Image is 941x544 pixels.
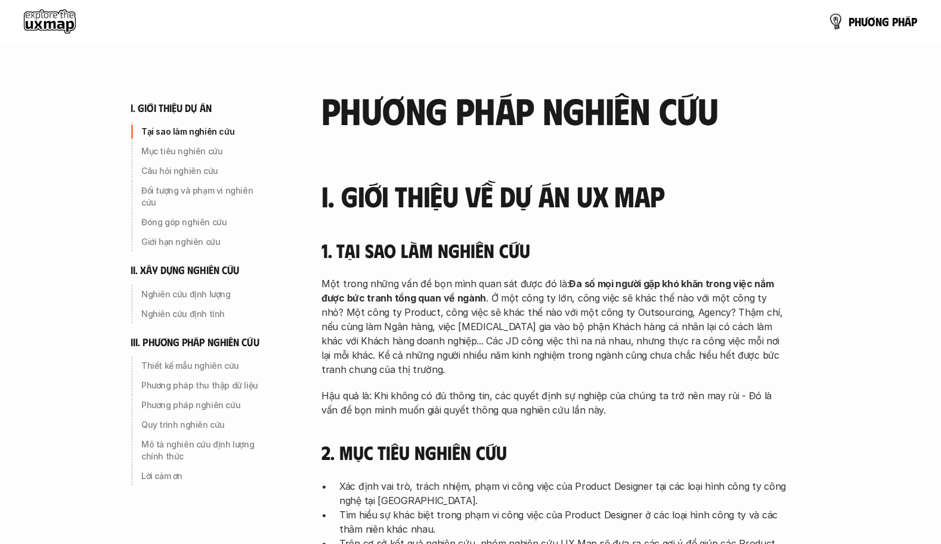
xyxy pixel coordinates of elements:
p: Giới hạn nghiên cứu [141,236,269,248]
p: Hậu quả là: Khi không có đủ thông tin, các quyết định sự nghiệp của chúng ta trở nên may rủi - Đó... [321,388,787,417]
a: Phương pháp thu thập dữ liệu [131,376,274,395]
a: Đối tượng và phạm vi nghiên cứu [131,181,274,212]
p: Mô tả nghiên cứu định lượng chính thức [141,439,269,462]
p: Lời cảm ơn [141,470,269,482]
p: Một trong những vấn đề bọn mình quan sát được đó là: . Ở một công ty lớn, công việc sẽ khác thế n... [321,276,787,377]
p: Phương pháp nghiên cứu [141,399,269,411]
h6: ii. xây dựng nghiên cứu [131,263,239,277]
p: Quy trình nghiên cứu [141,419,269,431]
p: Thiết kế mẫu nghiên cứu [141,360,269,372]
p: Nghiên cứu định tính [141,308,269,320]
p: Nghiên cứu định lượng [141,288,269,300]
h6: iii. phương pháp nghiên cứu [131,335,259,349]
p: Phương pháp thu thập dữ liệu [141,380,269,391]
p: Đóng góp nghiên cứu [141,216,269,228]
a: Giới hạn nghiên cứu [131,232,274,251]
a: Đóng góp nghiên cứu [131,213,274,232]
a: Thiết kế mẫu nghiên cứu [131,356,274,375]
a: Nghiên cứu định tính [131,304,274,324]
a: Phương pháp nghiên cứu [131,396,274,415]
a: Quy trình nghiên cứu [131,415,274,434]
p: Đối tượng và phạm vi nghiên cứu [141,185,269,209]
p: Tại sao làm nghiên cứu [141,126,269,138]
h2: phương pháp nghiên cứu [321,89,787,130]
h6: i. giới thiệu dự án [131,101,212,115]
p: Tìm hiểu sự khác biệt trong phạm vi công việc của Product Designer ở các loại hình công ty và các... [339,508,787,536]
a: Nghiên cứu định lượng [131,285,274,304]
a: Mục tiêu nghiên cứu [131,142,274,161]
h4: 2. Mục tiêu nghiên cứu [321,441,787,464]
p: Câu hỏi nghiên cứu [141,165,269,177]
h4: 1. Tại sao làm nghiên cứu [321,239,787,262]
a: Mô tả nghiên cứu định lượng chính thức [131,435,274,466]
a: Tại sao làm nghiên cứu [131,122,274,141]
a: Câu hỏi nghiên cứu [131,161,274,181]
h3: I. Giới thiệu về dự án UX Map [321,181,787,212]
p: Xác định vai trò, trách nhiệm, phạm vi công việc của Product Designer tại các loại hình công ty c... [339,479,787,508]
a: Lời cảm ơn [131,467,274,486]
p: Mục tiêu nghiên cứu [141,145,269,157]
